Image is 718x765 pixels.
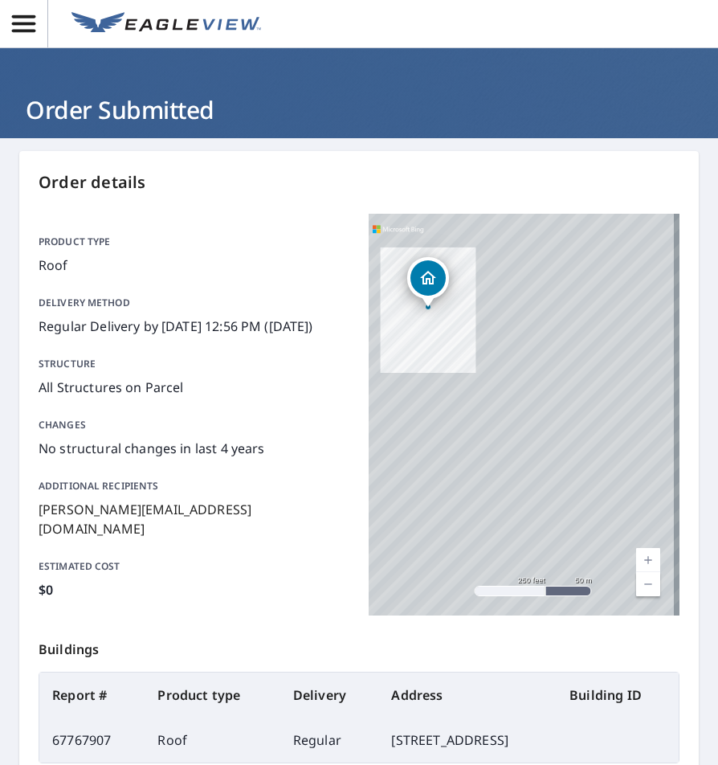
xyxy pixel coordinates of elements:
p: Buildings [39,620,679,672]
p: Delivery method [39,296,349,310]
a: Current Level 16.546994650522137, Zoom In [636,548,660,572]
td: [STREET_ADDRESS] [378,718,557,763]
img: EV Logo [71,12,261,36]
th: Product type [145,673,279,718]
th: Building ID [557,673,679,718]
td: Regular [280,718,379,763]
a: Current Level 16.546994650522137, Zoom Out [636,572,660,596]
p: Product type [39,235,349,249]
a: EV Logo [62,2,271,46]
p: All Structures on Parcel [39,378,349,397]
p: Estimated cost [39,559,349,574]
td: Roof [145,718,279,763]
p: Regular Delivery by [DATE] 12:56 PM ([DATE]) [39,317,349,336]
p: Additional recipients [39,479,349,493]
td: 67767907 [39,718,145,763]
div: Dropped pin, building 1, Residential property, 1595 Clark Lake Rd Brighton, MI 48114 [407,257,449,307]
th: Delivery [280,673,379,718]
p: $0 [39,580,349,599]
h1: Order Submitted [19,93,699,126]
p: Changes [39,418,349,432]
th: Address [378,673,557,718]
p: Roof [39,256,349,275]
p: Structure [39,357,349,371]
th: Report # [39,673,145,718]
p: No structural changes in last 4 years [39,439,349,458]
p: [PERSON_NAME][EMAIL_ADDRESS][DOMAIN_NAME] [39,500,349,538]
p: Order details [39,170,679,194]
